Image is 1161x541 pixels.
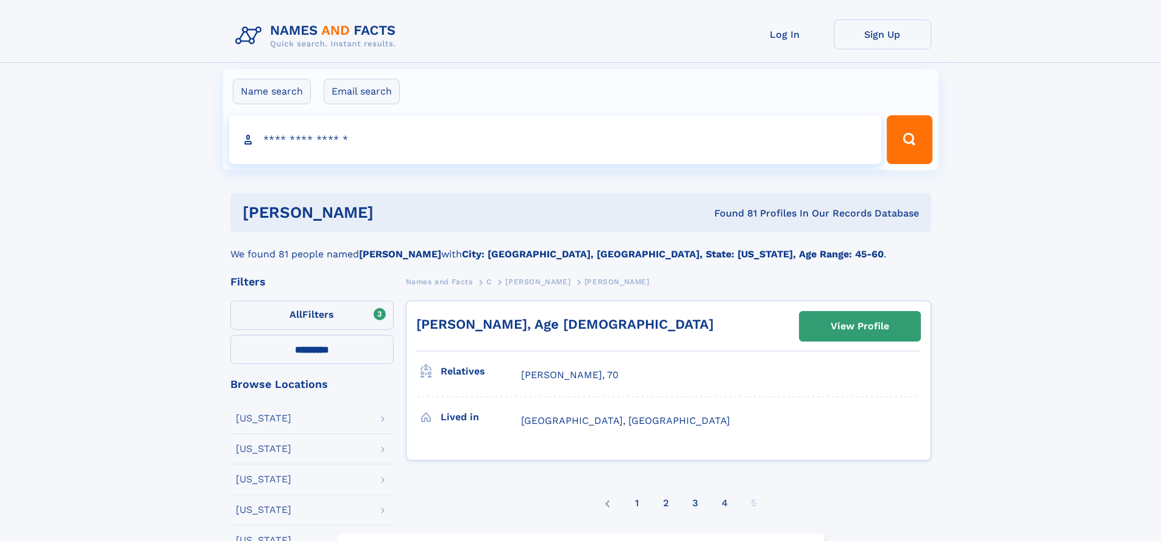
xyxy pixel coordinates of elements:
div: We found 81 people named with . [230,232,931,262]
input: search input [229,115,882,164]
a: C [486,274,492,289]
div: View Profile [831,312,889,340]
a: [PERSON_NAME], 70 [521,368,619,382]
span: [PERSON_NAME] [505,278,570,286]
a: [PERSON_NAME] [505,274,570,289]
a: Sign Up [834,20,931,49]
label: Name search [233,79,311,104]
div: Filters [230,276,394,287]
a: 4 [722,487,728,519]
div: Browse Locations [230,379,394,390]
b: [PERSON_NAME] [359,248,441,260]
h1: [PERSON_NAME] [243,205,544,220]
b: City: [GEOGRAPHIC_DATA], [GEOGRAPHIC_DATA], State: [US_STATE], Age Range: 45-60 [462,248,884,260]
img: Logo Names and Facts [230,20,406,52]
a: 1 [635,487,639,519]
a: Names and Facts [406,274,473,289]
div: 5 [751,487,756,519]
div: Found 81 Profiles In Our Records Database [544,207,919,220]
div: [US_STATE] [236,444,291,454]
span: All [289,309,302,320]
label: Email search [324,79,400,104]
a: 2 [663,487,669,519]
div: [US_STATE] [236,414,291,423]
a: [PERSON_NAME], Age [DEMOGRAPHIC_DATA] [416,317,714,332]
a: 3 [692,487,698,519]
span: [PERSON_NAME] [584,278,650,286]
button: Search Button [887,115,932,164]
div: [US_STATE] [236,505,291,515]
label: Filters [230,301,394,330]
a: View Profile [800,312,920,341]
h3: Lived in [441,407,521,428]
div: [US_STATE] [236,475,291,484]
span: C [486,278,492,286]
span: [GEOGRAPHIC_DATA], [GEOGRAPHIC_DATA] [521,415,730,426]
h3: Relatives [441,361,521,382]
a: Previous [600,487,615,519]
a: Log In [736,20,834,49]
